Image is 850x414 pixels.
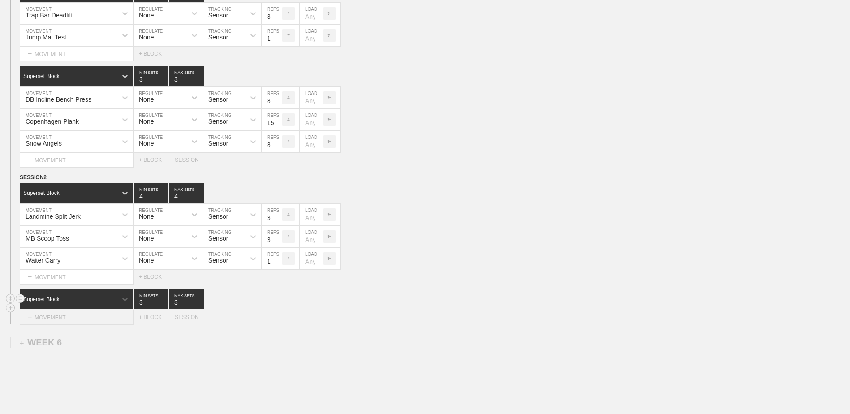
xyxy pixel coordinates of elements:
[328,234,332,239] p: %
[23,296,60,302] div: Superset Block
[300,25,323,46] input: Any
[20,270,134,285] div: MOVEMENT
[23,73,60,79] div: Superset Block
[300,109,323,130] input: Any
[139,235,154,242] div: None
[208,257,228,264] div: Sensor
[287,256,290,261] p: #
[28,273,32,280] span: +
[20,337,62,348] div: WEEK 6
[26,96,91,103] div: DB Incline Bench Press
[169,289,204,309] input: None
[208,12,228,19] div: Sensor
[287,234,290,239] p: #
[328,212,332,217] p: %
[287,139,290,144] p: #
[26,213,81,220] div: Landmine Split Jerk
[139,12,154,19] div: None
[300,131,323,152] input: Any
[805,371,850,414] iframe: Chat Widget
[139,34,154,41] div: None
[26,118,79,125] div: Copenhagen Plank
[208,118,228,125] div: Sensor
[20,47,134,61] div: MOVEMENT
[208,96,228,103] div: Sensor
[287,117,290,122] p: #
[208,34,228,41] div: Sensor
[26,12,73,19] div: Trap Bar Deadlift
[20,339,24,347] span: +
[328,117,332,122] p: %
[23,190,60,196] div: Superset Block
[20,174,47,181] span: SESSION 2
[139,157,170,163] div: + BLOCK
[26,140,62,147] div: Snow Angels
[300,204,323,225] input: Any
[287,212,290,217] p: #
[169,66,204,86] input: None
[20,310,134,325] div: MOVEMENT
[26,257,60,264] div: Waiter Carry
[26,235,69,242] div: MB Scoop Toss
[169,183,204,203] input: None
[300,248,323,269] input: Any
[139,51,170,57] div: + BLOCK
[28,156,32,164] span: +
[139,118,154,125] div: None
[170,314,206,320] div: + SESSION
[28,50,32,57] span: +
[287,11,290,16] p: #
[208,213,228,220] div: Sensor
[328,95,332,100] p: %
[300,226,323,247] input: Any
[139,96,154,103] div: None
[300,87,323,108] input: Any
[28,313,32,321] span: +
[139,213,154,220] div: None
[20,153,134,168] div: MOVEMENT
[26,34,66,41] div: Jump Mat Test
[287,95,290,100] p: #
[139,314,170,320] div: + BLOCK
[208,140,228,147] div: Sensor
[328,33,332,38] p: %
[139,274,170,280] div: + BLOCK
[328,139,332,144] p: %
[328,11,332,16] p: %
[139,257,154,264] div: None
[328,256,332,261] p: %
[170,157,206,163] div: + SESSION
[287,33,290,38] p: #
[208,235,228,242] div: Sensor
[139,140,154,147] div: None
[300,3,323,24] input: Any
